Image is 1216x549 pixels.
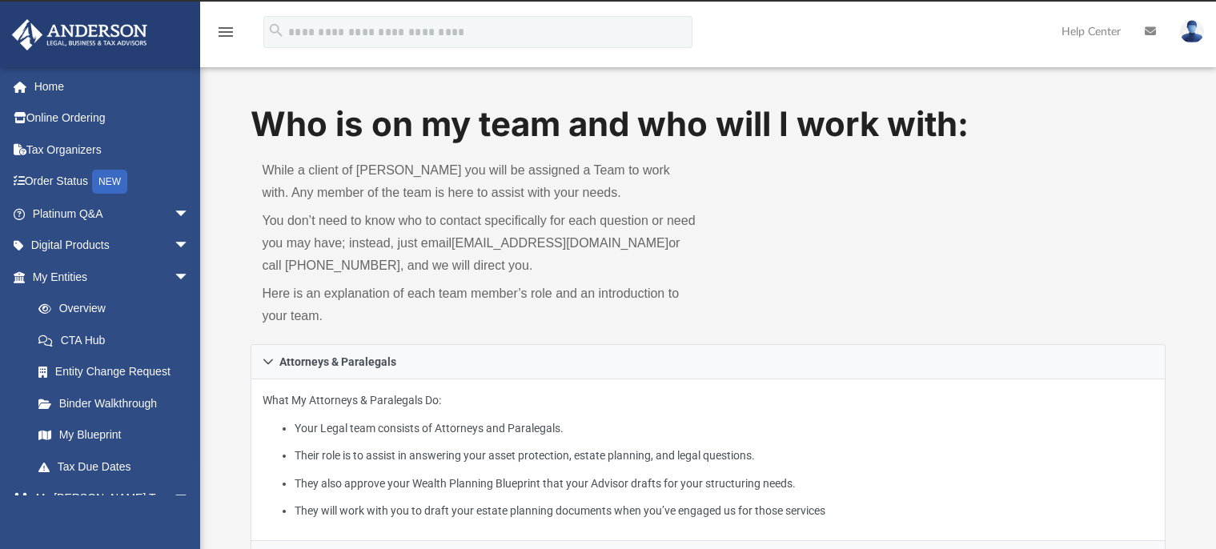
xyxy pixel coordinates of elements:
[262,159,696,204] p: While a client of [PERSON_NAME] you will be assigned a Team to work with. Any member of the team ...
[22,387,214,419] a: Binder Walkthrough
[216,30,235,42] a: menu
[11,134,214,166] a: Tax Organizers
[295,501,1154,521] li: They will work with you to draft your estate planning documents when you’ve engaged us for those ...
[251,379,1165,542] div: Attorneys & Paralegals
[295,474,1154,494] li: They also approve your Wealth Planning Blueprint that your Advisor drafts for your structuring ne...
[262,283,696,327] p: Here is an explanation of each team member’s role and an introduction to your team.
[11,230,214,262] a: Digital Productsarrow_drop_down
[92,170,127,194] div: NEW
[174,483,206,515] span: arrow_drop_down
[22,324,214,356] a: CTA Hub
[451,236,668,250] a: [EMAIL_ADDRESS][DOMAIN_NAME]
[174,198,206,230] span: arrow_drop_down
[174,261,206,294] span: arrow_drop_down
[7,19,152,50] img: Anderson Advisors Platinum Portal
[262,210,696,277] p: You don’t need to know who to contact specifically for each question or need you may have; instea...
[216,22,235,42] i: menu
[11,70,214,102] a: Home
[251,344,1165,379] a: Attorneys & Paralegals
[22,451,214,483] a: Tax Due Dates
[11,261,214,293] a: My Entitiesarrow_drop_down
[22,419,206,451] a: My Blueprint
[22,356,214,388] a: Entity Change Request
[295,419,1154,439] li: Your Legal team consists of Attorneys and Paralegals.
[1180,20,1204,43] img: User Pic
[174,230,206,262] span: arrow_drop_down
[11,198,214,230] a: Platinum Q&Aarrow_drop_down
[263,391,1153,521] p: What My Attorneys & Paralegals Do:
[279,356,396,367] span: Attorneys & Paralegals
[11,102,214,134] a: Online Ordering
[251,101,1165,148] h1: Who is on my team and who will I work with:
[295,446,1154,466] li: Their role is to assist in answering your asset protection, estate planning, and legal questions.
[11,483,206,515] a: My [PERSON_NAME] Teamarrow_drop_down
[22,293,214,325] a: Overview
[11,166,214,198] a: Order StatusNEW
[267,22,285,39] i: search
